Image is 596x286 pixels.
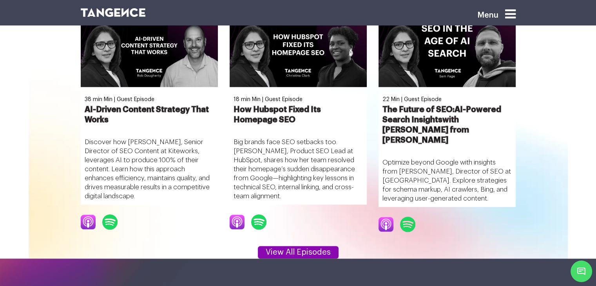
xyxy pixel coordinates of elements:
span: 38 min Min [85,97,112,102]
img: podcast1new.png [81,215,96,229]
img: podcast1new.png [379,217,394,232]
img: podcast3new.png [102,214,118,229]
img: HOW-HUBSPOT-FIXED-ITS-HOMEPAGE-SEO.jpg [230,10,367,87]
span: | [114,97,115,102]
a: View All Episodes [258,246,339,259]
img: podcast3new.png [251,214,267,229]
a: The Future of SEO:AI-Powered Search Insightswith [PERSON_NAME] from [PERSON_NAME] [382,105,512,145]
p: Discover how [PERSON_NAME], Senior Director of SEO Content at Kiteworks, leverages AI to produce ... [85,138,214,201]
span: 22 Min [382,97,400,102]
p: Big brands face SEO setbacks too. [PERSON_NAME], Product SEO Lead at HubSpot, shares how her team... [234,138,363,201]
img: AI-DRIVEN-CONTENT-STRATEGY-THAT-WORKS.jpg [81,10,218,87]
span: | [262,97,263,102]
span: | [401,97,402,102]
h3: The Future of SEO: with [PERSON_NAME] from [PERSON_NAME] [382,105,512,145]
img: seo-in-the-age-of-AI-search.jpg [379,10,516,87]
a: AI-Driven Content Strategy That Works [85,105,214,125]
span: Guest Episode [404,97,442,102]
p: Optimize beyond Google with insights from [PERSON_NAME], Director of SEO at [GEOGRAPHIC_DATA]. Ex... [382,158,512,203]
span: Guest Episode [117,97,154,102]
a: How Hubspot Fixed Its Homepage SEO [234,105,363,125]
span: Guest Episode [265,97,303,102]
span: Chat Widget [571,261,592,282]
span: 18 min Min [234,97,261,102]
img: podcast3new.png [400,217,416,232]
img: podcast1new.png [230,215,245,229]
img: logo SVG [81,8,146,17]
